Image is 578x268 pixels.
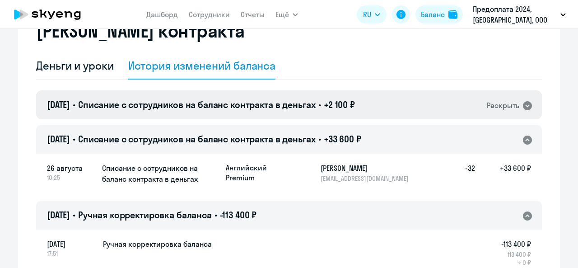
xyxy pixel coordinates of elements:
span: +33 600 ₽ [324,133,361,145]
span: [DATE] [47,133,70,145]
button: Предоплата 2024, [GEOGRAPHIC_DATA], ООО [468,4,570,25]
span: [DATE] [47,239,96,249]
a: Отчеты [241,10,265,19]
span: Списание с сотрудников на баланс контракта в деньгах [78,133,316,145]
img: balance [448,10,457,19]
span: 10:25 [47,174,95,182]
span: +2 100 ₽ [324,99,355,110]
span: 26 августа [47,163,95,174]
span: • [73,209,75,221]
span: 17:51 [47,249,96,258]
h5: Ручная корректировка баланса [103,239,212,249]
span: • [318,133,321,145]
a: Сотрудники [189,10,230,19]
p: [EMAIL_ADDRESS][DOMAIN_NAME] [321,174,414,183]
p: → 0 ₽ [501,259,531,267]
span: [DATE] [47,209,70,221]
p: Предоплата 2024, [GEOGRAPHIC_DATA], ООО [473,4,557,25]
h5: -32 [446,163,475,183]
h5: Списание с сотрудников на баланс контракта в деньгах [102,163,219,184]
span: RU [363,9,371,20]
div: Раскрыть [487,100,519,111]
button: Балансbalance [415,5,463,24]
h2: [PERSON_NAME] контракта [36,20,245,42]
span: Списание с сотрудников на баланс контракта в деньгах [78,99,316,110]
h5: -113 400 ₽ [501,239,531,249]
span: Ещё [275,9,289,20]
div: Деньги и уроки [36,58,114,73]
h5: [PERSON_NAME] [321,163,414,174]
p: Английский Premium [226,163,294,183]
span: -113 400 ₽ [220,209,257,221]
a: Дашборд [146,10,178,19]
div: Баланс [421,9,445,20]
span: • [318,99,321,110]
span: Ручная корректировка баланса [78,209,212,221]
p: 113 400 ₽ [501,250,531,259]
div: История изменений баланса [128,58,276,73]
button: RU [357,5,387,24]
span: [DATE] [47,99,70,110]
span: • [73,99,75,110]
span: • [73,133,75,145]
span: • [214,209,217,221]
h5: +33 600 ₽ [475,163,531,183]
button: Ещё [275,5,298,24]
